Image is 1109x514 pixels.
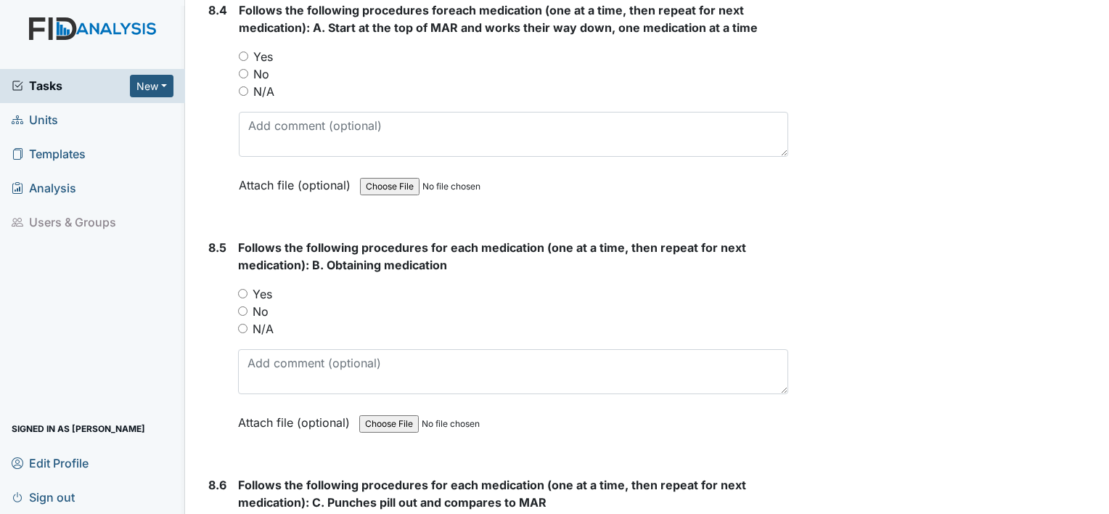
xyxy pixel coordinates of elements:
[239,69,248,78] input: No
[12,452,89,474] span: Edit Profile
[238,406,356,431] label: Attach file (optional)
[238,289,247,298] input: Yes
[239,168,356,194] label: Attach file (optional)
[253,48,273,65] label: Yes
[253,303,269,320] label: No
[239,52,248,61] input: Yes
[208,1,227,19] label: 8.4
[238,478,746,510] span: Follows the following procedures for each medication (one at a time, then repeat for next medicat...
[12,177,76,200] span: Analysis
[12,486,75,508] span: Sign out
[12,417,145,440] span: Signed in as [PERSON_NAME]
[208,476,226,494] label: 8.6
[12,143,86,166] span: Templates
[238,306,247,316] input: No
[12,109,58,131] span: Units
[239,86,248,96] input: N/A
[239,3,758,35] span: Follows the following procedures foreach medication (one at a time, then repeat for next medicati...
[253,320,274,338] label: N/A
[253,65,269,83] label: No
[238,240,746,272] span: Follows the following procedures for each medication (one at a time, then repeat for next medicat...
[238,324,247,333] input: N/A
[208,239,226,256] label: 8.5
[253,83,274,100] label: N/A
[130,75,173,97] button: New
[253,285,272,303] label: Yes
[12,77,130,94] a: Tasks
